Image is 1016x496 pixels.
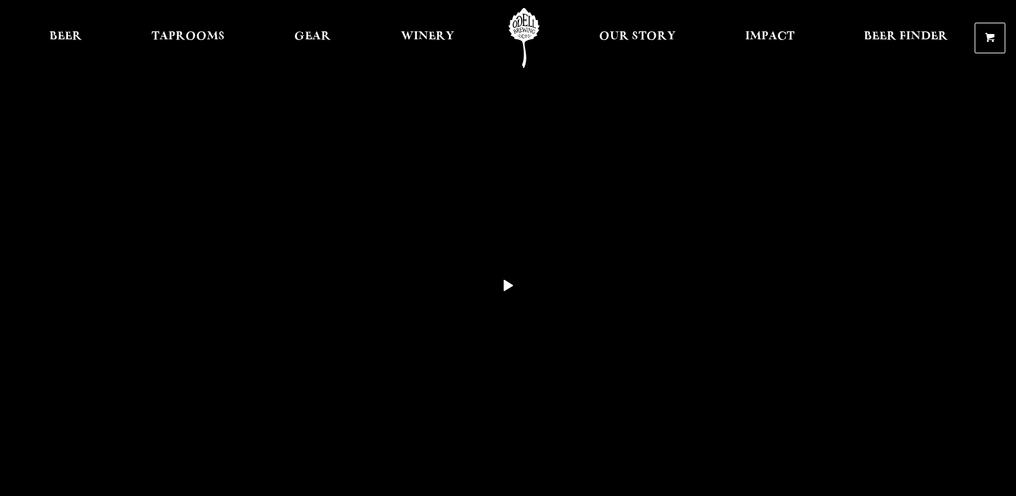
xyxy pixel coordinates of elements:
[599,31,676,42] span: Our Story
[392,8,463,68] a: Winery
[49,31,82,42] span: Beer
[590,8,684,68] a: Our Story
[745,31,795,42] span: Impact
[41,8,91,68] a: Beer
[736,8,803,68] a: Impact
[294,31,331,42] span: Gear
[499,8,549,68] a: Odell Home
[864,31,948,42] span: Beer Finder
[143,8,233,68] a: Taprooms
[401,31,454,42] span: Winery
[855,8,957,68] a: Beer Finder
[286,8,340,68] a: Gear
[151,31,225,42] span: Taprooms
